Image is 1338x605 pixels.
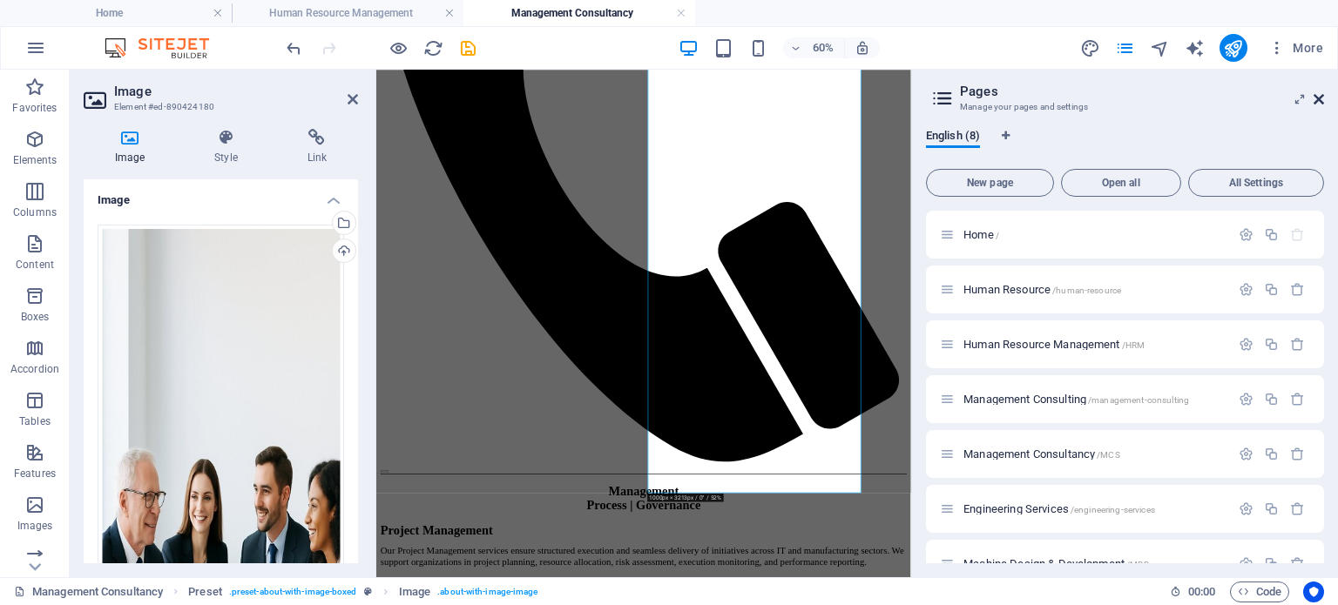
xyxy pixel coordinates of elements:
[783,37,845,58] button: 60%
[276,129,358,165] h4: Link
[100,37,231,58] img: Editor Logo
[960,99,1289,115] h3: Manage your pages and settings
[809,37,837,58] h6: 60%
[183,129,275,165] h4: Style
[16,258,54,272] p: Content
[1115,37,1136,58] button: pages
[1069,178,1173,188] span: Open all
[437,581,537,602] span: . about-with-image-image
[1223,38,1243,58] i: Publish
[1290,556,1305,571] div: Remove
[1290,337,1305,352] div: Remove
[963,228,999,241] span: Click to open page
[1200,585,1203,598] span: :
[14,581,163,602] a: Click to cancel selection. Double-click to open Pages
[463,3,695,23] h4: Management Consultancy
[17,519,53,533] p: Images
[1185,37,1206,58] button: text_generator
[1052,286,1121,295] span: /human-resource
[1126,560,1151,569] span: /MDD
[1239,337,1254,352] div: Settings
[958,448,1230,460] div: Management Consultancy/MCS
[1071,505,1155,514] span: /engineering-services
[1290,227,1305,242] div: The startpage cannot be deleted
[1239,501,1254,516] div: Settings
[926,129,1324,162] div: Language Tabs
[1220,34,1247,62] button: publish
[13,205,57,219] p: Columns
[19,414,51,428] p: Tables
[1264,556,1279,571] div: Duplicate
[1188,169,1324,197] button: All Settings
[963,338,1145,351] span: Click to open page
[1264,501,1279,516] div: Duplicate
[1264,282,1279,297] div: Duplicate
[1170,581,1216,602] h6: Session time
[84,179,358,211] h4: Image
[960,84,1324,99] h2: Pages
[1264,447,1279,461] div: Duplicate
[1230,581,1289,602] button: Code
[457,37,478,58] button: save
[21,310,50,324] p: Boxes
[1239,282,1254,297] div: Settings
[1290,392,1305,407] div: Remove
[1264,337,1279,352] div: Duplicate
[958,503,1230,514] div: Engineering Services/engineering-services
[1239,556,1254,571] div: Settings
[232,3,463,23] h4: Human Resource Management
[364,587,372,596] i: This element is a customizable preset
[1290,501,1305,516] div: Remove
[399,581,430,602] span: Click to select. Double-click to edit
[1080,38,1100,58] i: Design (Ctrl+Alt+Y)
[926,169,1054,197] button: New page
[1239,227,1254,242] div: Settings
[958,558,1230,569] div: Machine Design & Development/MDD
[188,581,537,602] nav: breadcrumb
[1097,450,1120,460] span: /MCS
[188,581,222,602] span: Click to select. Double-click to edit
[1268,39,1323,57] span: More
[458,38,478,58] i: Save (Ctrl+S)
[1150,37,1171,58] button: navigator
[855,40,870,56] i: On resize automatically adjust zoom level to fit chosen device.
[958,393,1230,405] div: Management Consulting/management-consulting
[114,99,323,115] h3: Element #ed-890424180
[1196,178,1316,188] span: All Settings
[1290,282,1305,297] div: Remove
[963,283,1121,296] span: Human Resource
[13,153,57,167] p: Elements
[1238,581,1281,602] span: Code
[934,178,1046,188] span: New page
[12,101,57,115] p: Favorites
[229,581,357,602] span: . preset-about-with-image-boxed
[1264,227,1279,242] div: Duplicate
[1239,447,1254,461] div: Settings
[926,125,980,150] span: English (8)
[996,231,999,240] span: /
[1088,395,1189,405] span: /management-consulting
[958,284,1230,295] div: Human Resource/human-resource
[1290,447,1305,461] div: Remove
[1061,169,1181,197] button: Open all
[1080,37,1101,58] button: design
[283,37,304,58] button: undo
[1115,38,1135,58] i: Pages (Ctrl+Alt+S)
[1303,581,1324,602] button: Usercentrics
[958,229,1230,240] div: Home/
[1185,38,1205,58] i: AI Writer
[1264,392,1279,407] div: Duplicate
[114,84,358,99] h2: Image
[423,38,443,58] i: Reload page
[1150,38,1170,58] i: Navigator
[1239,392,1254,407] div: Settings
[963,447,1120,460] span: Click to open page
[1261,34,1330,62] button: More
[388,37,409,58] button: Click here to leave preview mode and continue editing
[10,362,59,376] p: Accordion
[958,339,1230,350] div: Human Resource Management/HRM
[1122,340,1145,350] span: /HRM
[1188,581,1215,602] span: 00 00
[284,38,304,58] i: Undo: Change image (Ctrl+Z)
[963,502,1155,515] span: Click to open page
